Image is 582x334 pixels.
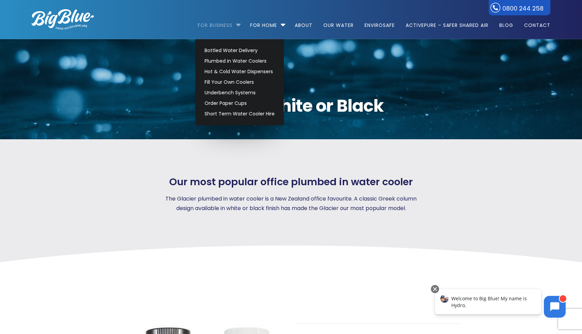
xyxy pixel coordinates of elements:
[201,77,278,88] a: Fill Your Own Coolers
[201,88,278,98] a: Underbench Systems
[201,56,278,66] a: Plumbed in Water Coolers
[201,98,278,109] a: Order Paper Cups
[201,66,278,77] a: Hot & Cold Water Dispensers
[201,109,278,119] a: Short Term Water Cooler Hire
[164,194,418,213] p: The Glacier plumbed in water cooler is a New Zealand office favourite. A classic Greek column des...
[201,45,278,56] a: Bottled Water Delivery
[32,97,550,114] span: Glacier White or Black
[169,176,413,188] span: Our most popular office plumbed in water cooler
[428,284,572,324] iframe: Chatbot
[32,9,94,30] img: logo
